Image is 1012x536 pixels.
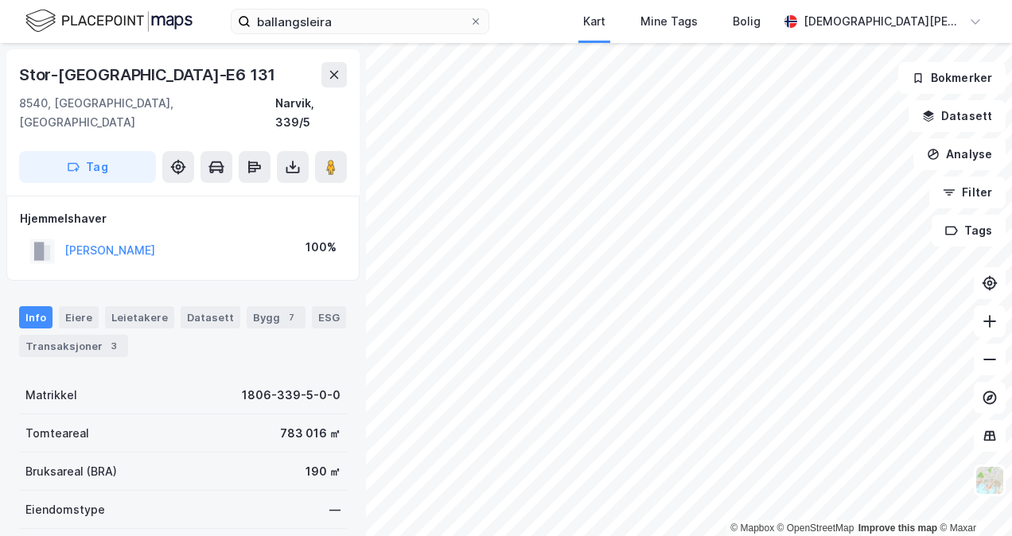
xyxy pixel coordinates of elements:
[909,100,1006,132] button: Datasett
[913,138,1006,170] button: Analyse
[106,338,122,354] div: 3
[932,460,1012,536] iframe: Chat Widget
[251,10,469,33] input: Søk på adresse, matrikkel, gårdeiere, leietakere eller personer
[25,424,89,443] div: Tomteareal
[733,12,761,31] div: Bolig
[25,386,77,405] div: Matrikkel
[19,62,278,87] div: Stor-[GEOGRAPHIC_DATA]-E6 131
[242,386,341,405] div: 1806-339-5-0-0
[280,424,341,443] div: 783 016 ㎡
[19,94,275,132] div: 8540, [GEOGRAPHIC_DATA], [GEOGRAPHIC_DATA]
[929,177,1006,208] button: Filter
[730,522,774,534] a: Mapbox
[19,151,156,183] button: Tag
[19,335,128,357] div: Transaksjoner
[283,309,299,325] div: 7
[312,306,346,328] div: ESG
[777,522,854,534] a: OpenStreetMap
[898,62,1006,94] button: Bokmerker
[59,306,99,328] div: Eiere
[247,306,306,328] div: Bygg
[932,215,1006,247] button: Tags
[181,306,240,328] div: Datasett
[858,522,937,534] a: Improve this map
[105,306,174,328] div: Leietakere
[275,94,347,132] div: Narvik, 339/5
[25,462,117,481] div: Bruksareal (BRA)
[306,238,337,257] div: 100%
[20,209,346,228] div: Hjemmelshaver
[25,500,105,519] div: Eiendomstype
[25,7,193,35] img: logo.f888ab2527a4732fd821a326f86c7f29.svg
[583,12,605,31] div: Kart
[804,12,963,31] div: [DEMOGRAPHIC_DATA][PERSON_NAME]
[19,306,53,328] div: Info
[329,500,341,519] div: —
[306,462,341,481] div: 190 ㎡
[640,12,698,31] div: Mine Tags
